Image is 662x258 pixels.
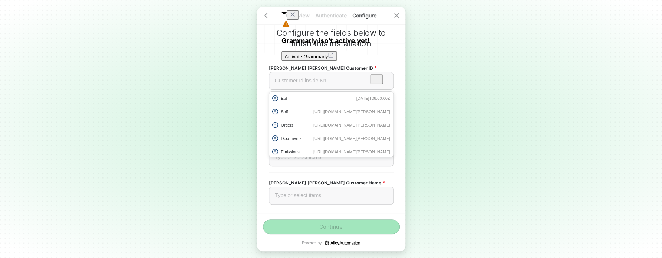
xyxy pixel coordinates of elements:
[281,95,287,101] div: Etd
[281,135,302,141] div: Documents
[272,122,278,128] img: orders
[272,95,278,101] img: etd
[281,149,300,155] div: Emissions
[281,122,294,128] div: Orders
[356,95,390,101] span: [DATE]T08:00:00Z
[313,109,390,115] span: [URL][DOMAIN_NAME][PERSON_NAME]
[263,219,400,234] button: Continue
[394,13,400,19] span: icon-close
[272,109,278,115] img: self
[313,149,390,155] span: [URL][DOMAIN_NAME][PERSON_NAME]
[281,12,314,19] p: Overview
[269,72,394,90] div: To enrich screen reader interactions, please activate Accessibility in Grammarly extension settings
[269,180,385,186] span: [PERSON_NAME] [PERSON_NAME] Customer Name
[272,135,278,141] img: documents
[269,65,376,71] span: [PERSON_NAME] [PERSON_NAME] Customer ID
[263,13,269,19] span: icon-arrow-left
[281,109,288,115] div: Self
[313,135,390,141] span: [URL][DOMAIN_NAME][PERSON_NAME]
[301,240,360,245] p: Powered by
[269,27,394,49] p: Configure the fields below to finish this installation
[313,122,390,128] span: [URL][DOMAIN_NAME][PERSON_NAME]
[325,240,360,245] a: icon-success
[272,149,278,155] img: emissions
